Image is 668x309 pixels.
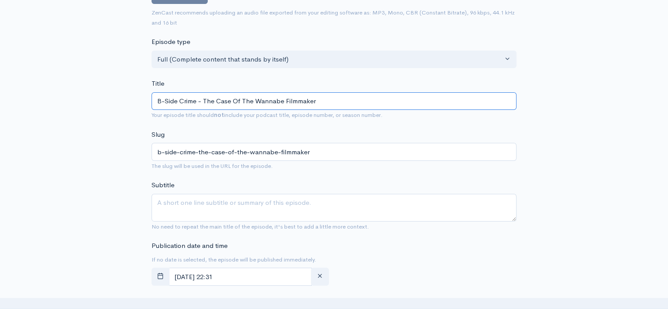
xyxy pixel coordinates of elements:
label: Episode type [152,37,190,47]
button: clear [311,268,329,286]
strong: not [214,111,224,119]
input: What is the episode's title? [152,92,516,110]
small: No need to repeat the main title of the episode, it's best to add a little more context. [152,223,369,230]
small: If no date is selected, the episode will be published immediately. [152,256,316,263]
small: The slug will be used in the URL for the episode. [152,162,273,170]
small: Your episode title should include your podcast title, episode number, or season number. [152,111,383,119]
label: Subtitle [152,180,174,190]
input: title-of-episode [152,143,516,161]
small: ZenCast recommends uploading an audio file exported from your editing software as: MP3, Mono, CBR... [152,9,515,26]
button: Full (Complete content that stands by itself) [152,51,516,69]
div: Full (Complete content that stands by itself) [157,55,503,65]
label: Slug [152,130,165,140]
label: Publication date and time [152,241,227,251]
button: toggle [152,268,170,286]
label: Title [152,79,164,89]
